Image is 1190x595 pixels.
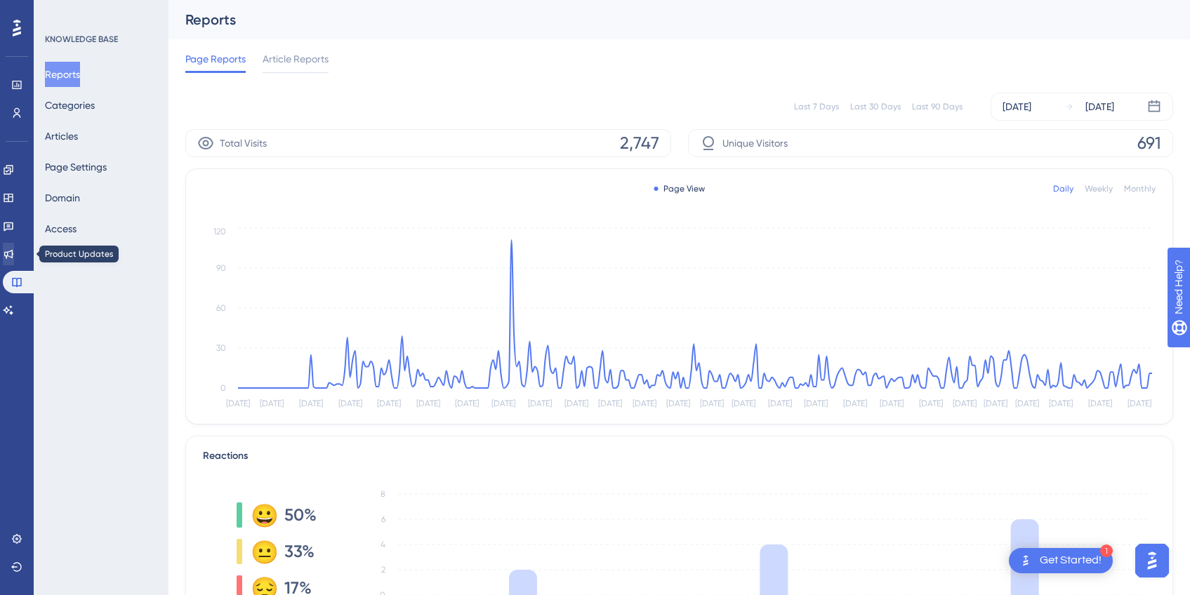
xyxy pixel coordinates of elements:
[416,399,440,408] tspan: [DATE]
[1124,183,1156,194] div: Monthly
[804,399,828,408] tspan: [DATE]
[216,343,226,353] tspan: 30
[768,399,792,408] tspan: [DATE]
[1085,98,1114,115] div: [DATE]
[185,51,246,67] span: Page Reports
[338,399,362,408] tspan: [DATE]
[633,399,656,408] tspan: [DATE]
[203,448,1156,464] div: Reactions
[528,399,552,408] tspan: [DATE]
[1131,540,1173,582] iframe: UserGuiding AI Assistant Launcher
[984,399,1007,408] tspan: [DATE]
[45,93,95,118] button: Categories
[251,540,273,563] div: 😐
[1040,553,1102,568] div: Get Started!
[45,62,80,87] button: Reports
[381,565,385,575] tspan: 2
[251,504,273,526] div: 😀
[1049,399,1073,408] tspan: [DATE]
[381,489,385,499] tspan: 8
[220,383,226,393] tspan: 0
[850,101,901,112] div: Last 30 Days
[1017,552,1034,569] img: launcher-image-alternative-text
[1137,132,1161,154] span: 691
[953,399,977,408] tspan: [DATE]
[1053,183,1073,194] div: Daily
[620,132,659,154] span: 2,747
[381,540,385,549] tspan: 4
[45,185,80,210] button: Domain
[299,399,323,408] tspan: [DATE]
[491,399,515,408] tspan: [DATE]
[33,4,88,20] span: Need Help?
[213,227,226,236] tspan: 120
[1100,544,1113,557] div: 1
[216,263,226,273] tspan: 90
[216,303,226,313] tspan: 60
[1009,548,1113,573] div: Open Get Started! checklist, remaining modules: 1
[455,399,479,408] tspan: [DATE]
[226,399,250,408] tspan: [DATE]
[263,51,329,67] span: Article Reports
[377,399,401,408] tspan: [DATE]
[700,399,724,408] tspan: [DATE]
[45,216,77,241] button: Access
[220,135,267,152] span: Total Visits
[919,399,943,408] tspan: [DATE]
[45,154,107,180] button: Page Settings
[45,123,78,149] button: Articles
[564,399,588,408] tspan: [DATE]
[880,399,904,408] tspan: [DATE]
[1015,399,1039,408] tspan: [DATE]
[843,399,867,408] tspan: [DATE]
[732,399,755,408] tspan: [DATE]
[381,514,385,524] tspan: 6
[794,101,839,112] div: Last 7 Days
[722,135,788,152] span: Unique Visitors
[185,10,1138,29] div: Reports
[912,101,963,112] div: Last 90 Days
[1085,183,1113,194] div: Weekly
[260,399,284,408] tspan: [DATE]
[1003,98,1031,115] div: [DATE]
[45,34,118,45] div: KNOWLEDGE BASE
[284,504,317,526] span: 50%
[1128,399,1151,408] tspan: [DATE]
[598,399,622,408] tspan: [DATE]
[284,540,315,563] span: 33%
[654,183,705,194] div: Page View
[1088,399,1112,408] tspan: [DATE]
[666,399,690,408] tspan: [DATE]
